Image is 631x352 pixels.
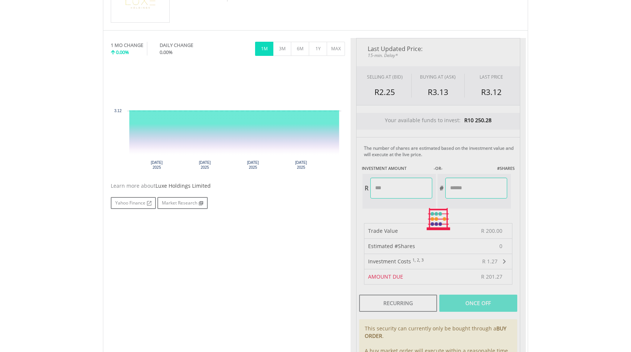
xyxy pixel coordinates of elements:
text: [DATE] 2025 [199,161,211,169]
text: [DATE] 2025 [247,161,259,169]
button: 3M [273,42,291,56]
span: Luxe Holdings Limited [156,182,211,189]
span: 0.00% [160,49,173,56]
text: 3.12 [114,109,122,113]
button: 6M [291,42,309,56]
button: 1M [255,42,273,56]
span: 0.00% [116,49,129,56]
div: Chart. Highcharts interactive chart. [111,63,345,175]
div: 1 MO CHANGE [111,42,143,49]
button: 1Y [309,42,327,56]
text: [DATE] 2025 [295,161,307,169]
a: Yahoo Finance [111,197,156,209]
div: Learn more about [111,182,345,190]
text: [DATE] 2025 [151,161,163,169]
svg: Interactive chart [111,63,345,175]
button: MAX [327,42,345,56]
div: DAILY CHANGE [160,42,218,49]
a: Market Research [157,197,208,209]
